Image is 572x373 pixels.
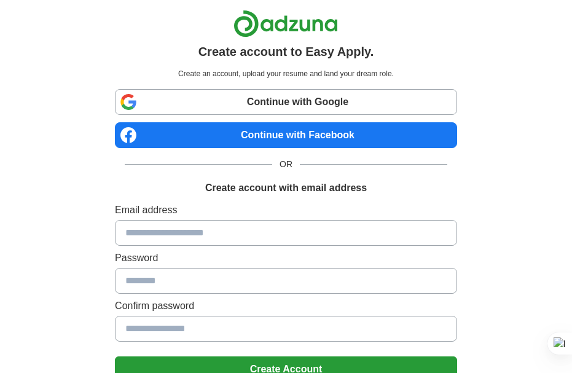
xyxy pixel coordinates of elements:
[115,299,457,313] label: Confirm password
[115,251,457,265] label: Password
[198,42,374,61] h1: Create account to Easy Apply.
[115,89,457,115] a: Continue with Google
[205,181,367,195] h1: Create account with email address
[115,122,457,148] a: Continue with Facebook
[115,203,457,218] label: Email address
[117,68,455,79] p: Create an account, upload your resume and land your dream role.
[272,158,300,171] span: OR
[233,10,338,37] img: Adzuna logo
